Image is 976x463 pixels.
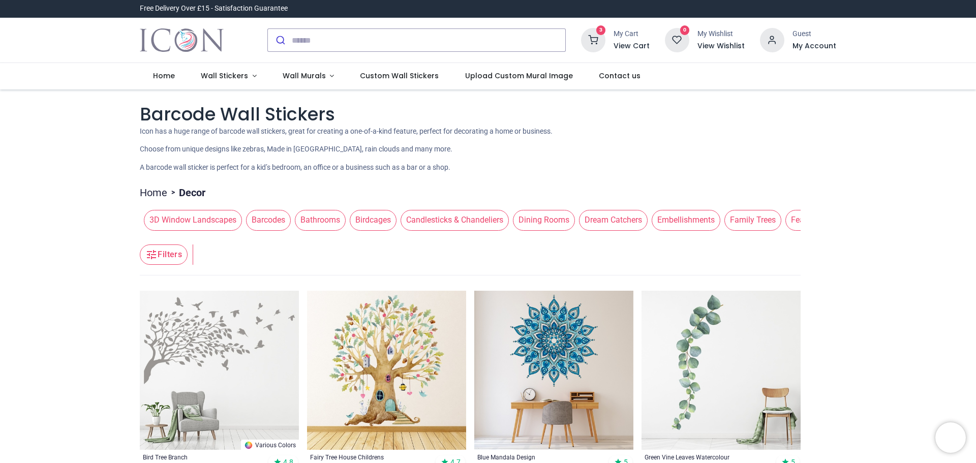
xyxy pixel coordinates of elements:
img: Icon Wall Stickers [140,26,224,54]
img: Fairy Tree House Childrens Wall Sticker [307,291,466,450]
span: Dream Catchers [579,210,648,230]
img: Blue Mandala Design Wall Sticker [474,291,633,450]
button: Barcodes [242,210,291,230]
p: Choose from unique designs like zebras, Made in [GEOGRAPHIC_DATA], rain clouds and many more. [140,144,836,155]
img: Color Wheel [244,441,253,450]
a: View Cart [614,41,650,51]
button: Bathrooms [291,210,346,230]
iframe: Brevo live chat [935,422,966,453]
button: Dream Catchers [575,210,648,230]
button: Family Trees [720,210,781,230]
a: Wall Stickers [188,63,269,89]
a: Green Vine Leaves Watercolour [645,453,767,461]
span: 3D Window Landscapes [144,210,242,230]
button: Candlesticks & Chandeliers [396,210,509,230]
img: Bird Tree Branch Wall Sticker [140,291,299,450]
span: Birdcages [350,210,396,230]
sup: 0 [680,25,690,35]
span: Contact us [599,71,640,81]
button: Embellishments [648,210,720,230]
p: A barcode wall sticker is perfect for a kid’s bedroom, an office or a business such as a bar or a... [140,163,836,173]
p: Icon has a huge range of barcode wall stickers, great for creating a one-of-a-kind feature, perfe... [140,127,836,137]
h1: Barcode Wall Stickers [140,102,836,127]
button: Birdcages [346,210,396,230]
a: Logo of Icon Wall Stickers [140,26,224,54]
a: View Wishlist [697,41,745,51]
sup: 3 [596,25,606,35]
div: My Wishlist [697,29,745,39]
a: 3 [581,36,605,44]
span: Upload Custom Mural Image [465,71,573,81]
a: Home [140,186,167,200]
span: Custom Wall Stickers [360,71,439,81]
span: Wall Stickers [201,71,248,81]
div: Guest [792,29,836,39]
a: 0 [665,36,689,44]
div: My Cart [614,29,650,39]
span: Feathers [785,210,828,230]
span: Embellishments [652,210,720,230]
span: Candlesticks & Chandeliers [401,210,509,230]
a: Blue Mandala Design [477,453,600,461]
span: > [167,188,179,198]
a: Fairy Tree House Childrens [310,453,433,461]
span: Barcodes [246,210,291,230]
a: Bird Tree Branch [143,453,265,461]
span: Dining Rooms [513,210,575,230]
a: Various Colors [241,440,299,450]
button: Filters [140,244,188,265]
button: Feathers [781,210,828,230]
li: Decor [167,186,205,200]
span: Home [153,71,175,81]
span: Wall Murals [283,71,326,81]
iframe: Customer reviews powered by Trustpilot [623,4,836,14]
button: Submit [268,29,292,51]
a: My Account [792,41,836,51]
a: Wall Murals [269,63,347,89]
img: Green Vine Leaves Watercolour Wall Sticker [642,291,801,450]
span: Family Trees [724,210,781,230]
div: Free Delivery Over £15 - Satisfaction Guarantee [140,4,288,14]
span: Bathrooms [295,210,346,230]
button: 3D Window Landscapes [140,210,242,230]
button: Dining Rooms [509,210,575,230]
